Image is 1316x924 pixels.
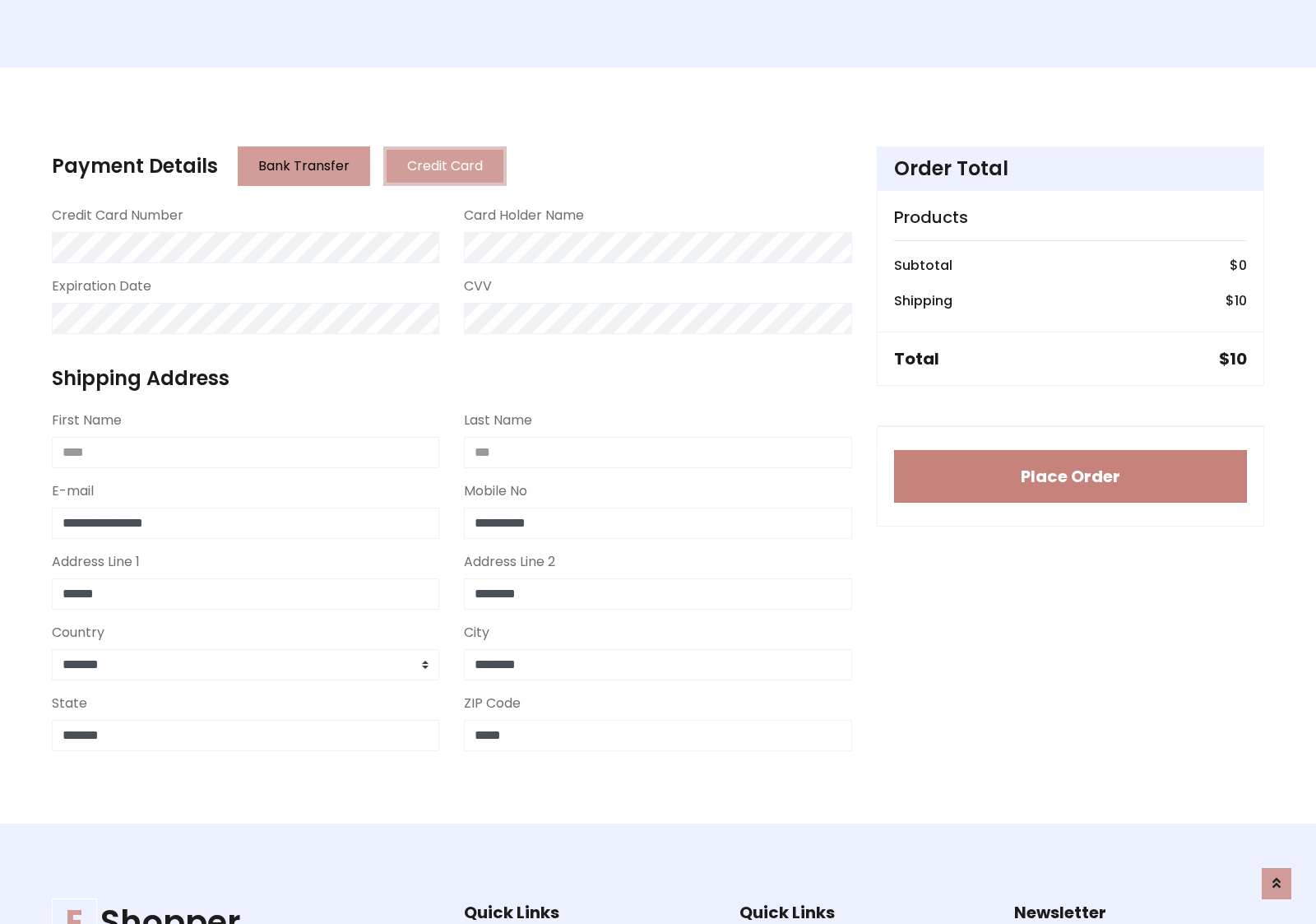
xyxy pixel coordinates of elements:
span: 10 [1230,347,1247,370]
h6: Subtotal [894,258,952,273]
label: Expiration Date [52,276,151,296]
span: 10 [1235,291,1247,310]
button: Bank Transfer [238,146,370,186]
h5: Products [894,207,1247,227]
h6: Shipping [894,293,952,309]
button: Credit Card [383,146,507,186]
h4: Payment Details [52,155,218,179]
h5: $ [1219,349,1247,369]
h4: Order Total [894,157,1247,181]
label: Last Name [464,411,532,430]
label: Address Line 1 [52,552,140,572]
label: State [52,694,87,713]
h5: Quick Links [739,903,989,922]
h5: Quick Links [464,903,714,922]
h6: $ [1226,293,1247,309]
label: Mobile No [464,481,527,501]
h6: $ [1230,258,1247,273]
h4: Shipping Address [52,367,852,391]
label: Card Holder Name [464,206,584,225]
label: ZIP Code [464,694,521,713]
span: 0 [1239,256,1247,275]
label: Address Line 2 [464,552,555,572]
label: E-mail [52,481,94,501]
label: Country [52,623,104,643]
h5: Newsletter [1014,903,1264,922]
label: CVV [464,276,492,296]
label: City [464,623,489,643]
label: Credit Card Number [52,206,183,225]
button: Place Order [894,450,1247,503]
h5: Total [894,349,939,369]
label: First Name [52,411,122,430]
